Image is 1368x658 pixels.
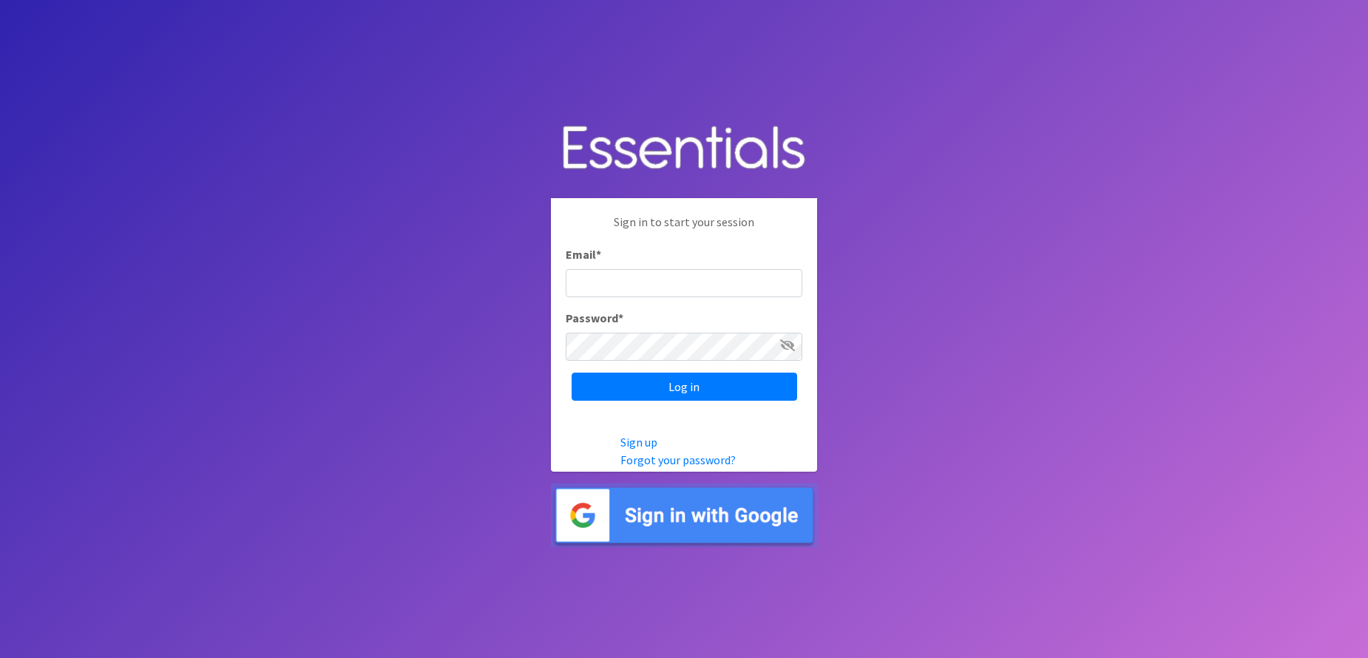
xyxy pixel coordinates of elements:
label: Email [566,245,601,263]
p: Sign in to start your session [566,213,802,245]
label: Password [566,309,623,327]
a: Forgot your password? [620,452,736,467]
img: Human Essentials [551,111,817,187]
abbr: required [596,247,601,262]
img: Sign in with Google [551,484,817,548]
abbr: required [618,311,623,325]
input: Log in [572,373,797,401]
a: Sign up [620,435,657,450]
